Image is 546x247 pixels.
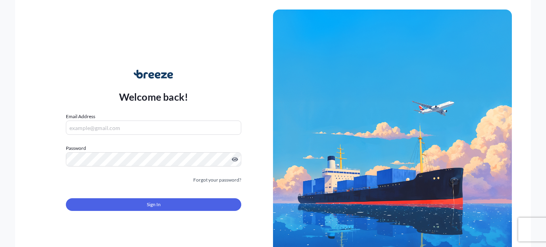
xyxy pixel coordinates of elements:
label: Password [66,144,241,152]
input: example@gmail.com [66,121,241,135]
a: Forgot your password? [193,176,241,184]
span: Sign In [147,201,161,209]
p: Welcome back! [119,90,188,103]
button: Show password [232,156,238,163]
button: Sign In [66,198,241,211]
label: Email Address [66,113,95,121]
